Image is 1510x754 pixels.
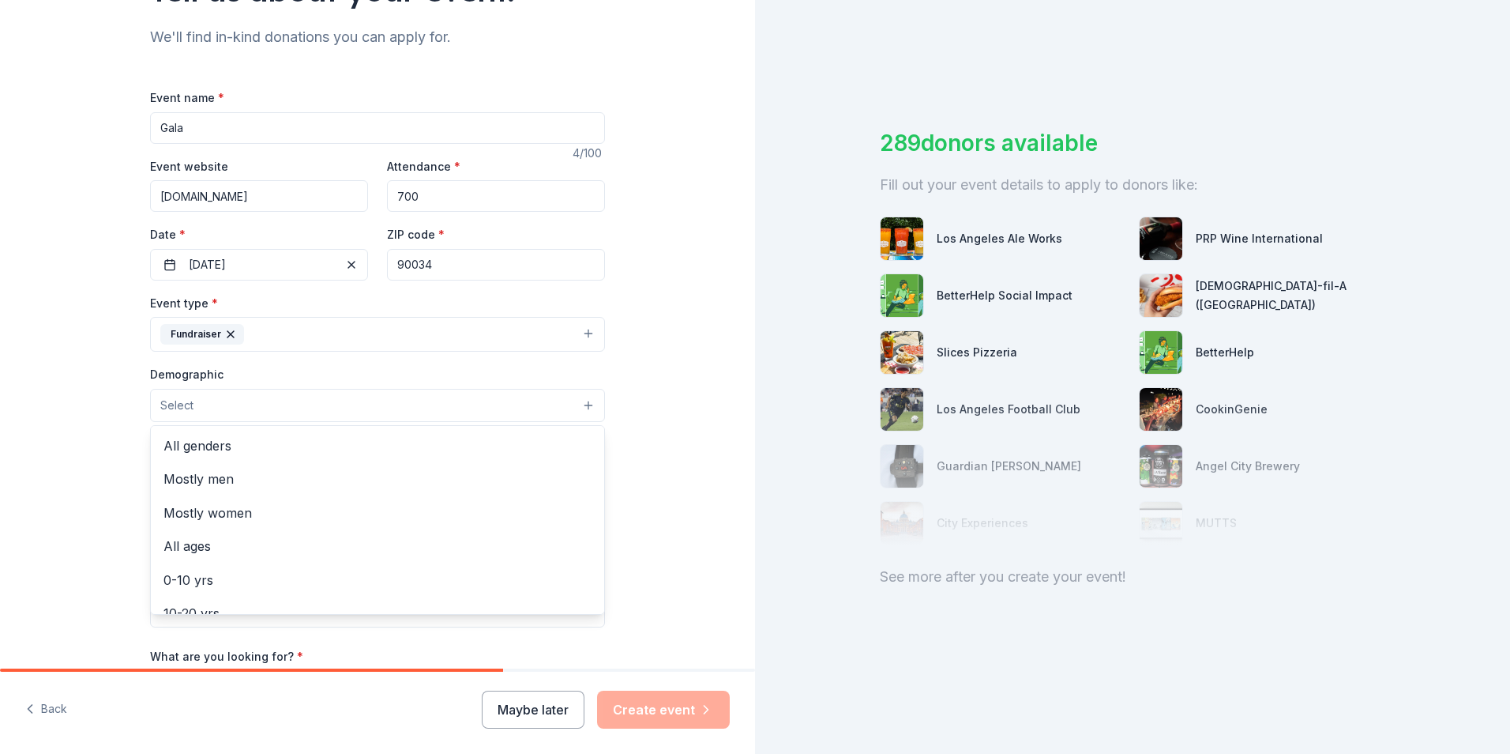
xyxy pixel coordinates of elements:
[150,425,605,615] div: Select
[163,536,592,556] span: All ages
[163,503,592,523] span: Mostly women
[163,469,592,489] span: Mostly men
[160,396,193,415] span: Select
[163,603,592,624] span: 10-20 yrs
[163,435,592,456] span: All genders
[163,570,592,590] span: 0-10 yrs
[150,389,605,422] button: Select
